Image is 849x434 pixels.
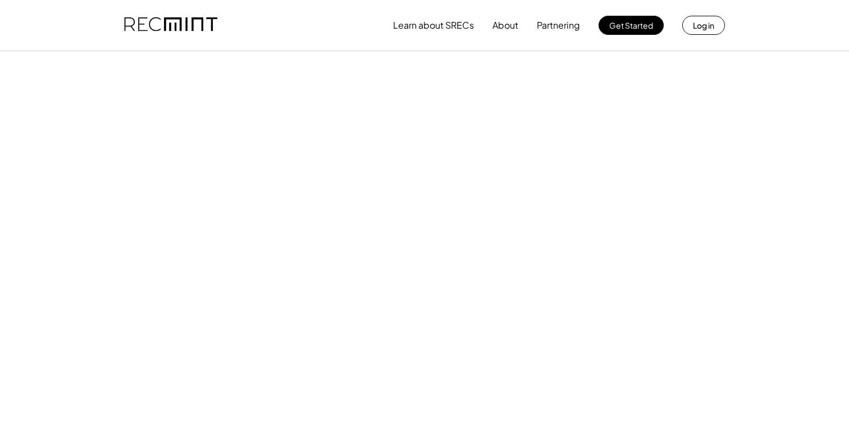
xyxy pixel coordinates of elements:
button: About [492,14,518,37]
img: recmint-logotype%403x.png [124,6,217,44]
button: Log in [682,16,725,35]
button: Learn about SRECs [393,14,474,37]
button: Partnering [537,14,580,37]
button: Get Started [599,16,664,35]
